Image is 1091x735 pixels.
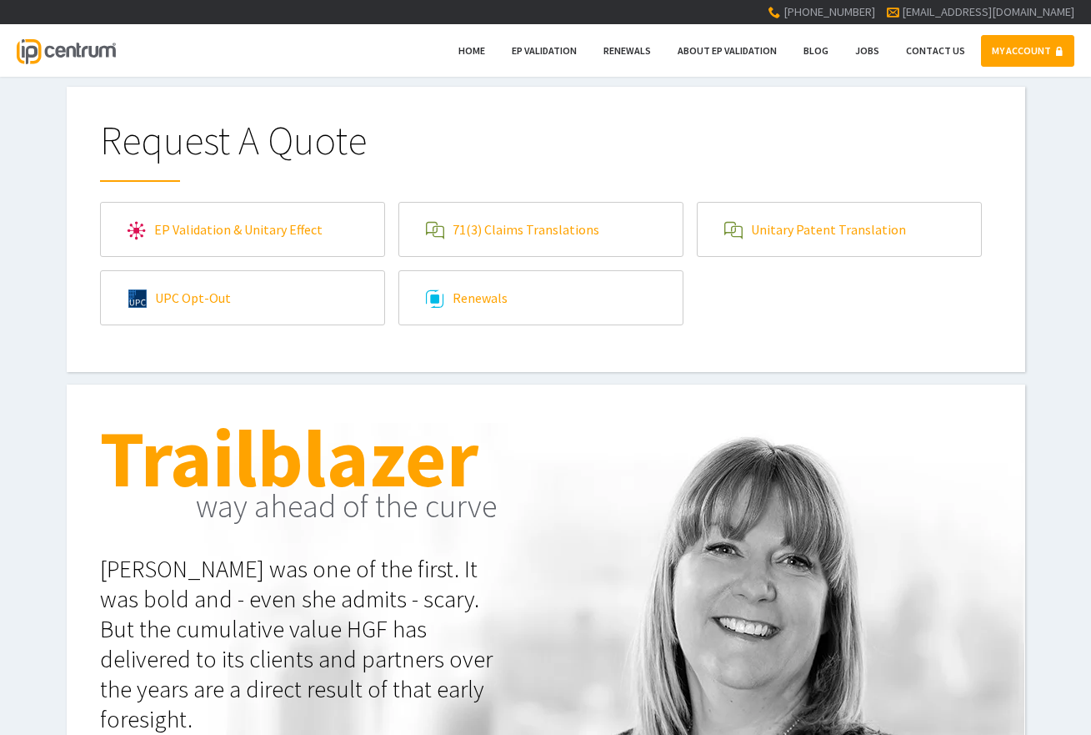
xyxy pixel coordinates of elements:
a: Home [448,35,496,67]
span: [PHONE_NUMBER] [783,4,875,19]
img: upc.svg [128,289,147,308]
a: Jobs [844,35,890,67]
a: EP Validation & Unitary Effect [101,203,384,256]
span: Renewals [603,44,651,57]
a: [EMAIL_ADDRESS][DOMAIN_NAME] [902,4,1074,19]
span: Home [458,44,485,57]
span: Jobs [855,44,879,57]
a: MY ACCOUNT [981,35,1074,67]
a: 71(3) Claims Translations [399,203,683,256]
a: Renewals [399,271,683,325]
a: UPC Opt-Out [101,271,384,325]
a: Renewals [593,35,662,67]
span: EP Validation [512,44,577,57]
a: Contact Us [895,35,976,67]
a: Unitary Patent Translation [698,203,981,256]
span: Contact Us [906,44,965,57]
span: About EP Validation [678,44,777,57]
a: Blog [793,35,839,67]
a: EP Validation [501,35,588,67]
span: Blog [803,44,828,57]
a: About EP Validation [667,35,788,67]
a: IP Centrum [17,24,115,77]
h1: Request A Quote [100,120,992,182]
